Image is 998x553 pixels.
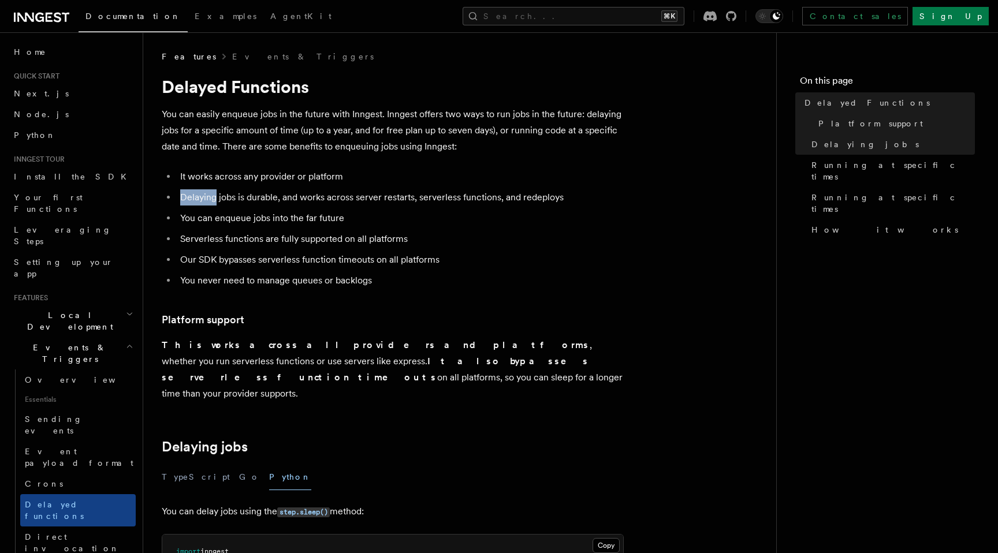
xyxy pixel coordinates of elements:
[807,134,975,155] a: Delaying jobs
[177,189,624,205] li: Delaying jobs is durable, and works across server restarts, serverless functions, and redeploys
[162,503,624,520] p: You can delay jobs using the method:
[9,252,136,284] a: Setting up your app
[814,113,975,134] a: Platform support
[661,10,677,22] kbd: ⌘K
[270,12,332,21] span: AgentKit
[177,231,624,247] li: Serverless functions are fully supported on all platforms
[593,538,620,553] button: Copy
[162,312,244,328] a: Platform support
[25,479,63,488] span: Crons
[85,12,181,21] span: Documentation
[25,414,83,435] span: Sending events
[9,72,59,81] span: Quick start
[913,7,989,25] a: Sign Up
[463,7,684,25] button: Search...⌘K
[14,110,69,119] span: Node.js
[162,439,248,455] a: Delaying jobs
[9,42,136,62] a: Home
[811,159,975,182] span: Running at specific times
[9,104,136,125] a: Node.js
[277,506,330,517] a: step.sleep()
[818,118,923,129] span: Platform support
[20,473,136,494] a: Crons
[20,494,136,526] a: Delayed functions
[177,252,624,268] li: Our SDK bypasses serverless function timeouts on all platforms
[79,3,188,32] a: Documentation
[14,172,133,181] span: Install the SDK
[802,7,908,25] a: Contact sales
[177,169,624,185] li: It works across any provider or platform
[14,46,46,58] span: Home
[807,155,975,187] a: Running at specific times
[9,155,65,164] span: Inngest tour
[9,187,136,219] a: Your first Functions
[9,83,136,104] a: Next.js
[807,187,975,219] a: Running at specific times
[162,337,624,402] p: , whether you run serverless functions or use servers like express. on all platforms, so you can ...
[755,9,783,23] button: Toggle dark mode
[162,464,230,490] button: TypeScript
[14,257,113,278] span: Setting up your app
[9,219,136,252] a: Leveraging Steps
[800,92,975,113] a: Delayed Functions
[14,193,83,214] span: Your first Functions
[9,309,126,332] span: Local Development
[800,74,975,92] h4: On this page
[25,375,144,384] span: Overview
[9,293,48,302] span: Features
[807,219,975,240] a: How it works
[9,337,136,369] button: Events & Triggers
[269,464,311,490] button: Python
[20,441,136,473] a: Event payload format
[177,210,624,226] li: You can enqueue jobs into the far future
[14,89,69,98] span: Next.js
[232,51,374,62] a: Events & Triggers
[162,339,590,350] strong: This works across all providers and platforms
[25,532,120,553] span: Direct invocation
[811,192,975,215] span: Running at specific times
[162,76,624,97] h1: Delayed Functions
[25,447,133,468] span: Event payload format
[162,106,624,155] p: You can easily enqueue jobs in the future with Inngest. Inngest offers two ways to run jobs in th...
[14,225,111,246] span: Leveraging Steps
[263,3,338,31] a: AgentKit
[20,369,136,390] a: Overview
[195,12,256,21] span: Examples
[9,125,136,145] a: Python
[9,305,136,337] button: Local Development
[188,3,263,31] a: Examples
[162,51,216,62] span: Features
[177,272,624,289] li: You never need to manage queues or backlogs
[20,409,136,441] a: Sending events
[9,342,126,365] span: Events & Triggers
[811,139,919,150] span: Delaying jobs
[805,97,930,109] span: Delayed Functions
[811,224,958,236] span: How it works
[9,166,136,187] a: Install the SDK
[277,507,330,517] code: step.sleep()
[239,464,260,490] button: Go
[20,390,136,409] span: Essentials
[25,500,84,521] span: Delayed functions
[14,130,56,140] span: Python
